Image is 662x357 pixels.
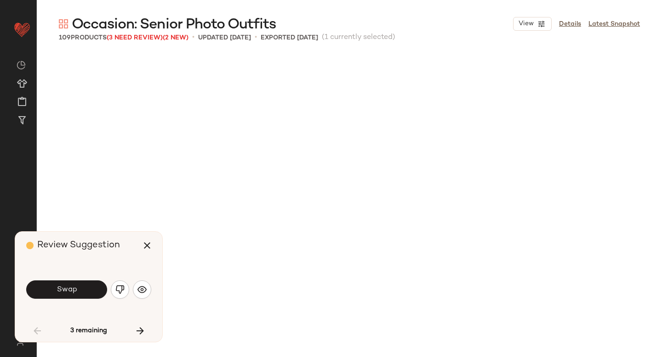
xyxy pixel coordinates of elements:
[518,20,534,28] span: View
[137,285,147,294] img: svg%3e
[192,32,194,43] span: •
[322,32,395,43] span: (1 currently selected)
[59,34,71,41] span: 109
[17,61,26,70] img: svg%3e
[37,240,120,250] span: Review Suggestion
[255,32,257,43] span: •
[559,19,581,29] a: Details
[26,280,107,299] button: Swap
[115,285,125,294] img: svg%3e
[163,34,188,41] span: (2 New)
[198,33,251,43] p: updated [DATE]
[70,327,107,335] span: 3 remaining
[59,33,188,43] div: Products
[11,339,29,346] img: svg%3e
[13,20,31,39] img: heart_red.DM2ytmEG.svg
[59,19,68,28] img: svg%3e
[72,16,276,34] span: Occasion: Senior Photo Outfits
[56,285,77,294] span: Swap
[513,17,552,31] button: View
[107,34,163,41] span: (3 Need Review)
[588,19,640,29] a: Latest Snapshot
[261,33,318,43] p: Exported [DATE]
